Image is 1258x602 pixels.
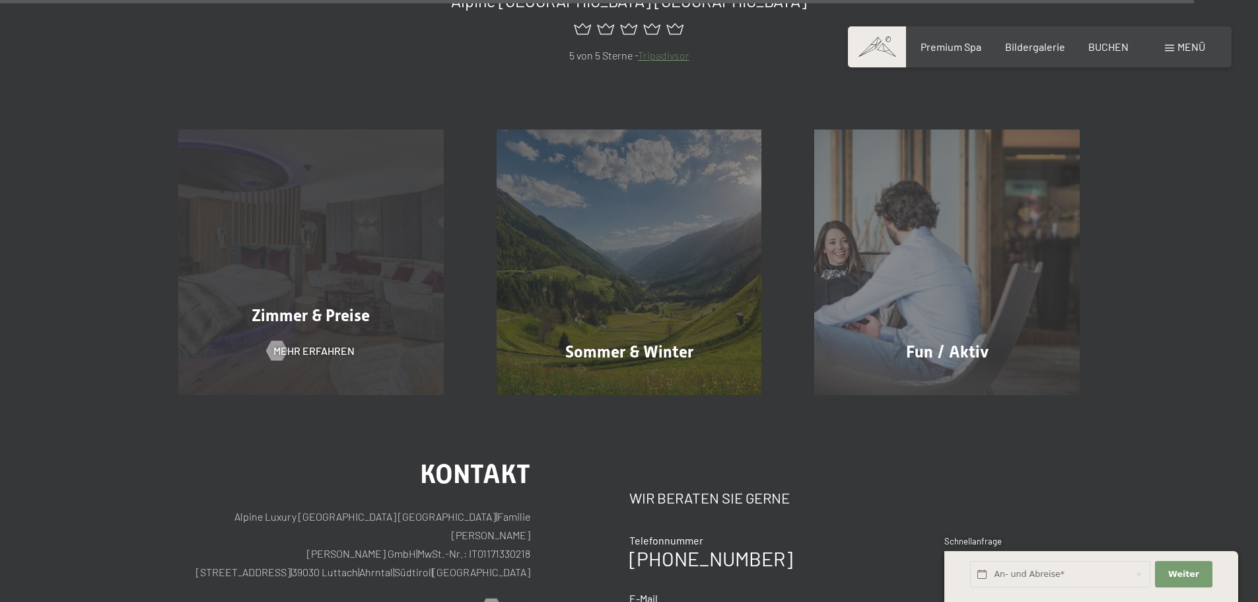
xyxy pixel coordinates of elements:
[1088,40,1129,53] a: BUCHEN
[788,130,1106,395] a: Wellnesshotel Südtirol SCHWARZENSTEIN - Wellnessurlaub in den Alpen, Wandern und Wellness Fun / A...
[906,342,989,361] span: Fun / Aktiv
[1005,40,1065,53] a: Bildergalerie
[393,566,394,578] span: |
[178,47,1080,64] p: 5 von 5 Sterne -
[1155,561,1212,588] button: Weiter
[629,546,792,570] a: [PHONE_NUMBER]
[291,566,292,578] span: |
[273,344,355,358] span: Mehr erfahren
[431,566,433,578] span: |
[944,536,1002,546] span: Schnellanfrage
[470,130,788,395] a: Wellnesshotel Südtirol SCHWARZENSTEIN - Wellnessurlaub in den Alpen, Wandern und Wellness Sommer ...
[629,534,703,546] span: Telefonnummer
[178,508,530,582] p: Alpine Luxury [GEOGRAPHIC_DATA] [GEOGRAPHIC_DATA] Familie [PERSON_NAME] [PERSON_NAME] GmbH MwSt.-...
[420,459,530,490] span: Kontakt
[1168,568,1199,580] span: Weiter
[629,489,790,506] span: Wir beraten Sie gerne
[358,566,359,578] span: |
[565,342,693,361] span: Sommer & Winter
[638,49,689,61] a: Tripadivsor
[1177,40,1205,53] span: Menü
[921,40,981,53] a: Premium Spa
[416,547,417,560] span: |
[152,130,470,395] a: Wellnesshotel Südtirol SCHWARZENSTEIN - Wellnessurlaub in den Alpen, Wandern und Wellness Zimmer ...
[496,510,497,523] span: |
[252,306,370,325] span: Zimmer & Preise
